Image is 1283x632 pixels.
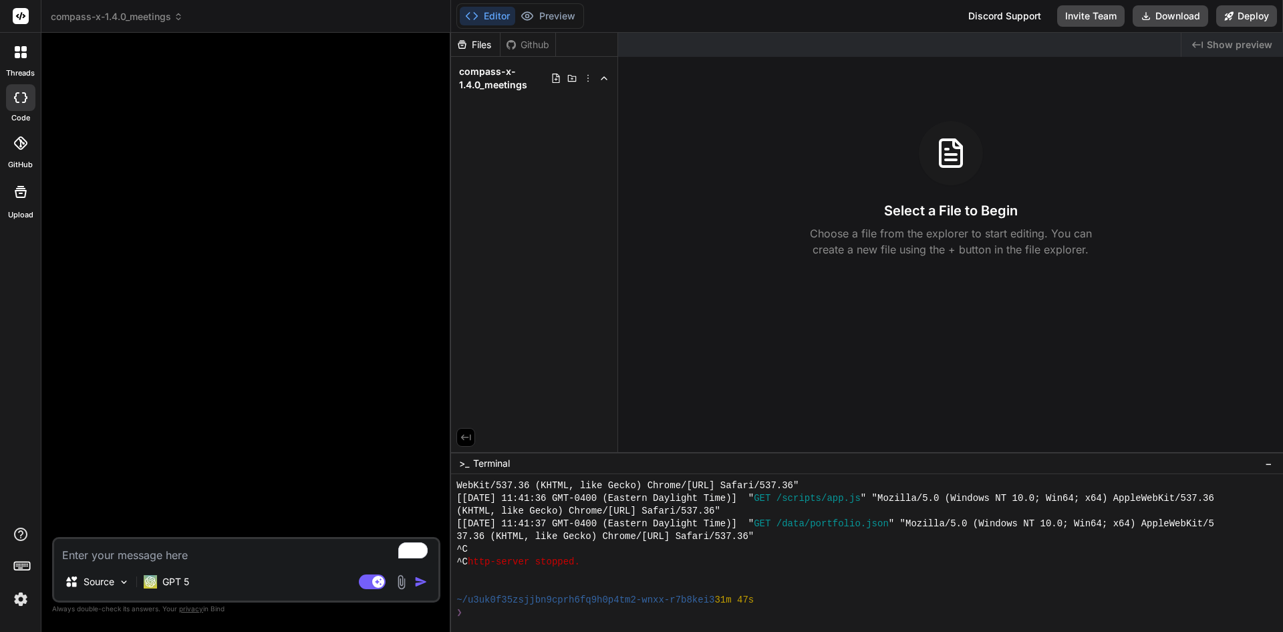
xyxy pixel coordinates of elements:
img: attachment [394,574,409,590]
span: compass-x-1.4.0_meetings [459,65,551,92]
p: Always double-check its answers. Your in Bind [52,603,440,615]
span: 37.36 (KHTML, like Gecko) Chrome/[URL] Safari/537.36" [456,530,754,543]
p: Choose a file from the explorer to start editing. You can create a new file using the + button in... [801,225,1101,257]
span: " "Mozilla/5.0 (Windows NT 10.0; Win64; x64) AppleWebKit/5 [889,518,1214,530]
span: GET [754,492,770,505]
span: http-server stopped. [468,556,580,568]
span: Terminal [473,457,510,470]
span: GET [754,518,770,530]
label: code [11,112,30,124]
div: Discord Support [960,5,1049,27]
img: icon [414,575,428,589]
span: /data/portfolio.json [776,518,889,530]
button: Invite Team [1057,5,1125,27]
img: GPT 5 [144,575,157,589]
span: [[DATE] 11:41:37 GMT-0400 (Eastern Daylight Time)] " [456,518,754,530]
button: Editor [460,7,515,25]
span: ^C [456,543,468,556]
label: Upload [8,209,33,221]
img: Pick Models [118,576,130,588]
button: Download [1133,5,1208,27]
span: ❯ [456,607,463,619]
img: settings [9,588,32,611]
span: WebKit/537.36 (KHTML, like Gecko) Chrome/[URL] Safari/537.36" [456,480,799,492]
span: /scripts/app.js [776,492,861,505]
span: ^C [456,556,468,568]
h3: Select a File to Begin [884,201,1018,220]
span: 31m 47s [714,594,754,607]
button: Deploy [1216,5,1277,27]
span: (KHTML, like Gecko) Chrome/[URL] Safari/537.36" [456,505,720,518]
label: GitHub [8,159,33,171]
div: Github [501,38,555,51]
span: compass-x-1.4.0_meetings [51,10,183,23]
label: threads [6,68,35,79]
span: >_ [459,457,469,470]
textarea: To enrich screen reader interactions, please activate Accessibility in Grammarly extension settings [54,539,438,563]
span: privacy [179,605,203,613]
p: GPT 5 [162,575,189,589]
span: − [1265,457,1272,470]
button: − [1262,453,1275,474]
div: Files [451,38,500,51]
span: Show preview [1207,38,1272,51]
span: [[DATE] 11:41:36 GMT-0400 (Eastern Daylight Time)] " [456,492,754,505]
span: ~/u3uk0f35zsjjbn9cprh6fq9h0p4tm2-wnxx-r7b8kei3 [456,594,714,607]
p: Source [84,575,114,589]
span: " "Mozilla/5.0 (Windows NT 10.0; Win64; x64) AppleWebKit/537.36 [861,492,1214,505]
button: Preview [515,7,581,25]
